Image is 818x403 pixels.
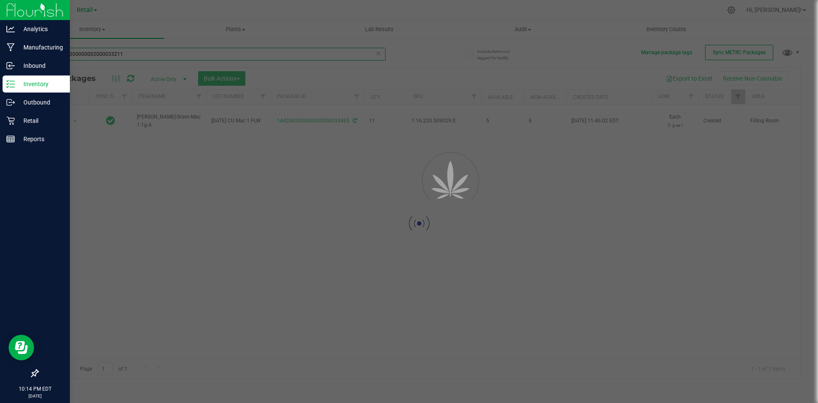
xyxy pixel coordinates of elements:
p: Manufacturing [15,42,66,52]
p: 10:14 PM EDT [4,385,66,393]
p: Inbound [15,61,66,71]
inline-svg: Reports [6,135,15,143]
p: [DATE] [4,393,66,399]
p: Retail [15,116,66,126]
p: Reports [15,134,66,144]
iframe: Resource center [9,335,34,360]
inline-svg: Analytics [6,25,15,33]
inline-svg: Retail [6,116,15,125]
p: Analytics [15,24,66,34]
inline-svg: Inbound [6,61,15,70]
p: Inventory [15,79,66,89]
inline-svg: Outbound [6,98,15,107]
inline-svg: Manufacturing [6,43,15,52]
p: Outbound [15,97,66,107]
inline-svg: Inventory [6,80,15,88]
